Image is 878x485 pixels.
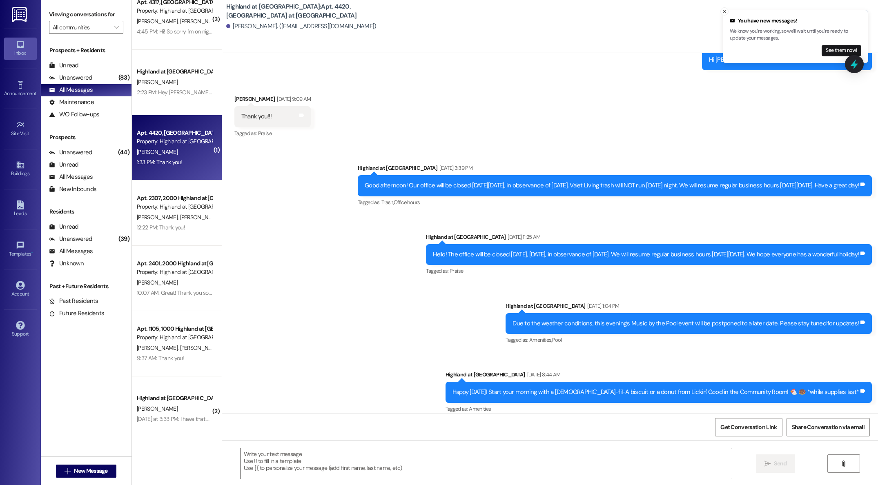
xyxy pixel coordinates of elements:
div: All Messages [49,86,93,94]
i:  [840,461,847,467]
div: Highland at [GEOGRAPHIC_DATA] [358,164,872,175]
span: Amenities , [529,336,552,343]
i:  [764,461,771,467]
div: Unread [49,160,78,169]
div: Future Residents [49,309,104,318]
div: Past + Future Residents [41,282,131,291]
img: ResiDesk Logo [12,7,29,22]
span: Praise [258,130,272,137]
span: • [29,129,31,135]
div: You have new messages! [730,17,861,25]
span: Pool [552,336,562,343]
i:  [65,468,71,474]
a: Support [4,318,37,340]
p: We know you're working, so we'll wait until you're ready to update your messages. [730,28,861,42]
div: Hello! The office will be closed [DATE], [DATE], in observance of [DATE]. We will resume regular ... [433,250,859,259]
label: Viewing conversations for [49,8,123,21]
div: Prospects [41,133,131,142]
button: Send [756,454,796,473]
button: Share Conversation via email [787,418,870,436]
div: Prospects + Residents [41,46,131,55]
span: Amenities [469,405,491,412]
button: Get Conversation Link [715,418,782,436]
span: Send [774,459,787,468]
span: • [36,89,38,95]
div: Highland at [GEOGRAPHIC_DATA] [426,233,872,244]
div: [DATE] 9:09 AM [275,95,311,103]
a: Leads [4,198,37,220]
div: (83) [116,71,131,84]
div: Hi [PERSON_NAME]! Yes, the doors and trim are the same. [709,56,859,64]
div: Residents [41,207,131,216]
div: Unknown [49,259,84,268]
div: [DATE] 1:04 PM [585,302,619,310]
span: Get Conversation Link [720,423,777,432]
button: See them now! [822,45,861,56]
button: Close toast [720,7,729,16]
div: Unanswered [49,235,92,243]
a: Inbox [4,38,37,60]
div: WO Follow-ups [49,110,99,119]
div: [DATE] 8:44 AM [525,370,561,379]
div: [PERSON_NAME]. ([EMAIL_ADDRESS][DOMAIN_NAME]) [226,22,377,31]
div: Happy [DATE]! Start your morning with a [DEMOGRAPHIC_DATA]-fil-A biscuit or a donut from Lickin' ... [452,388,859,396]
div: (44) [116,146,131,159]
span: Office hours [394,199,420,206]
span: • [31,250,33,256]
i:  [114,24,119,31]
div: [PERSON_NAME] [234,95,311,106]
div: All Messages [49,173,93,181]
a: Buildings [4,158,37,180]
div: Unanswered [49,73,92,82]
div: New Inbounds [49,185,96,194]
div: Maintenance [49,98,94,107]
button: New Message [56,465,116,478]
div: All Messages [49,247,93,256]
input: All communities [53,21,110,34]
div: Tagged as: [426,265,872,277]
div: Tagged as: [358,196,872,208]
div: Highland at [GEOGRAPHIC_DATA] [446,370,872,382]
div: Unanswered [49,148,92,157]
div: Thank you!!! [241,112,272,121]
a: Site Visit • [4,118,37,140]
div: Good afternoon! Our office will be closed [DATE][DATE], in observance of [DATE]. Valet Living tra... [365,181,859,190]
span: Praise [450,267,463,274]
div: Unread [49,61,78,70]
div: Tagged as: [506,334,872,346]
span: Share Conversation via email [792,423,865,432]
div: [DATE] 3:39 PM [437,164,472,172]
a: Templates • [4,238,37,260]
div: Tagged as: [234,127,311,139]
span: Trash , [381,199,394,206]
div: Highland at [GEOGRAPHIC_DATA] [506,302,872,313]
div: [DATE] 11:25 AM [506,233,540,241]
div: (39) [116,233,131,245]
div: Past Residents [49,297,98,305]
b: Highland at [GEOGRAPHIC_DATA]: Apt. 4420, [GEOGRAPHIC_DATA] at [GEOGRAPHIC_DATA] [226,2,390,20]
div: Unread [49,222,78,231]
a: Account [4,278,37,300]
span: New Message [74,467,107,475]
div: Tagged as: [446,403,872,415]
div: Due to the weather conditions, this evening's Music by the Pool event will be postponed to a late... [513,319,859,328]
